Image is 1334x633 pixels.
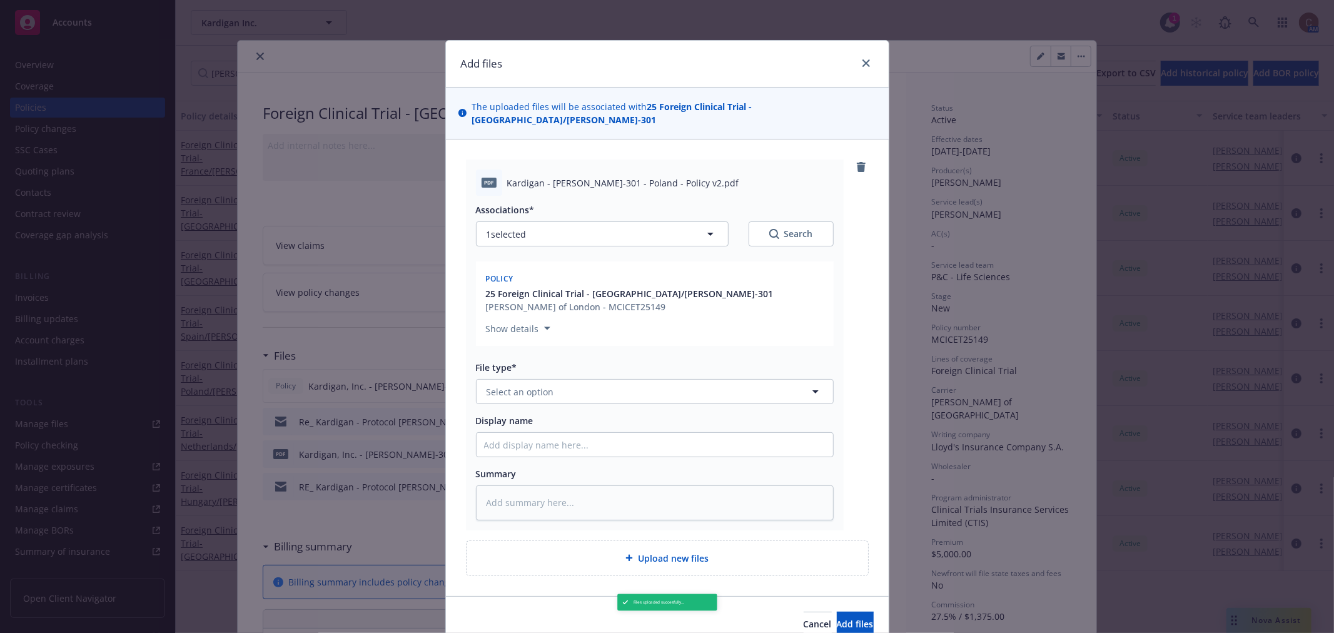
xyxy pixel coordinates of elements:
span: Summary [476,468,517,480]
span: Files uploaded succesfully... [633,599,684,605]
span: Select an option [487,385,554,398]
span: Display name [476,415,533,427]
input: Add display name here... [477,433,833,457]
button: Select an option [476,379,834,404]
span: File type* [476,362,517,373]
